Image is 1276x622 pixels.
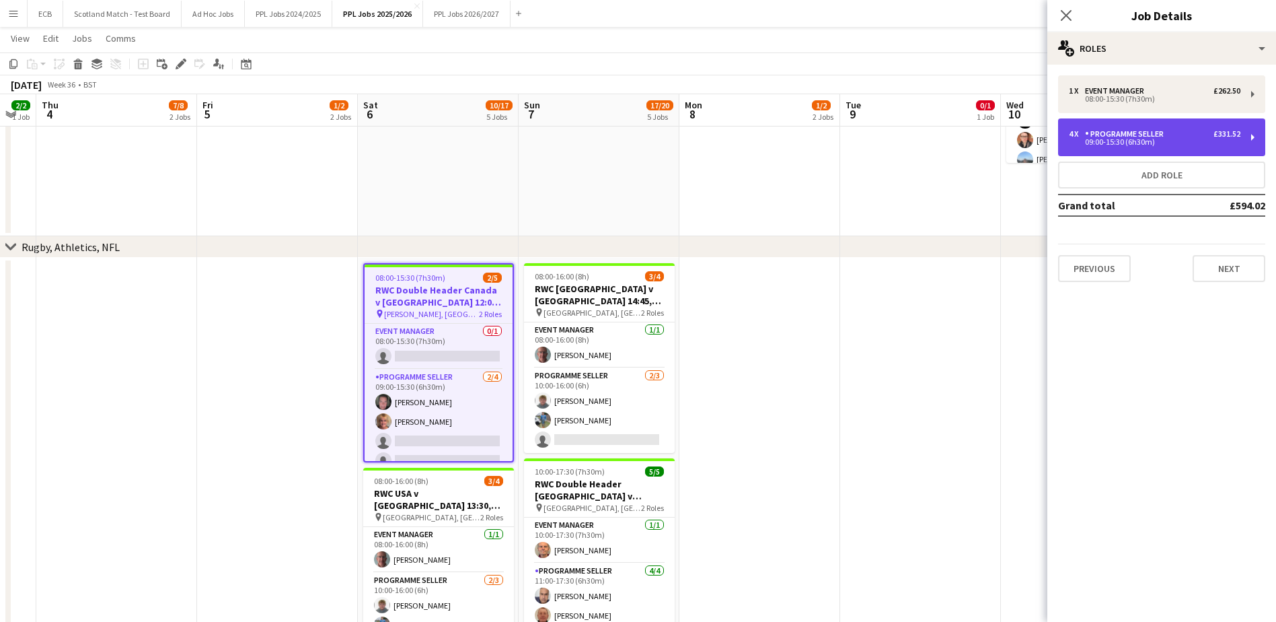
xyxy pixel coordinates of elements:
a: Edit [38,30,64,47]
app-job-card: 08:00-16:00 (8h)3/4RWC [GEOGRAPHIC_DATA] v [GEOGRAPHIC_DATA] 14:45, [GEOGRAPHIC_DATA] [GEOGRAPHIC... [524,263,675,453]
td: £594.02 [1185,195,1265,216]
span: 2 Roles [480,512,503,522]
span: 08:00-16:00 (8h) [535,271,589,281]
h3: RWC Double Header [GEOGRAPHIC_DATA] v [GEOGRAPHIC_DATA] 14:00 & France v [GEOGRAPHIC_DATA] 16:45,... [524,478,675,502]
div: 09:00-15:30 (6h30m) [1069,139,1240,145]
span: Week 36 [44,79,78,90]
span: 3/4 [645,271,664,281]
span: 5/5 [645,466,664,477]
div: 4 x [1069,129,1085,139]
span: 1/2 [812,100,831,110]
span: 10/17 [486,100,513,110]
span: 2 Roles [479,309,502,319]
app-card-role: Event Manager1/108:00-16:00 (8h)[PERSON_NAME] [363,527,514,573]
span: Wed [1006,99,1024,111]
app-card-role: Programme Seller2/310:00-16:00 (6h)[PERSON_NAME][PERSON_NAME] [524,368,675,453]
span: 1/2 [330,100,348,110]
button: Next [1193,255,1265,282]
span: Jobs [72,32,92,44]
div: 5 Jobs [486,112,512,122]
span: 8 [683,106,702,122]
span: Thu [42,99,59,111]
span: 2 Roles [641,308,664,318]
app-card-role: Programme Seller4/416:00-22:00 (6h)[PERSON_NAME][PERSON_NAME][PERSON_NAME] [1006,88,1157,193]
span: [GEOGRAPHIC_DATA], [GEOGRAPHIC_DATA] [543,503,641,513]
a: View [5,30,35,47]
button: Ad Hoc Jobs [182,1,245,27]
span: 5 [200,106,213,122]
div: Roles [1047,32,1276,65]
button: PPL Jobs 2025/2026 [332,1,423,27]
app-card-role: Event Manager0/108:00-15:30 (7h30m) [365,324,513,370]
span: 10:00-17:30 (7h30m) [535,466,605,477]
button: Previous [1058,255,1131,282]
div: 2 Jobs [813,112,833,122]
span: [GEOGRAPHIC_DATA], [GEOGRAPHIC_DATA] [543,308,641,318]
h3: Job Details [1047,7,1276,24]
span: 08:00-16:00 (8h) [374,476,428,486]
span: Edit [43,32,59,44]
a: Jobs [67,30,98,47]
h3: RWC [GEOGRAPHIC_DATA] v [GEOGRAPHIC_DATA] 14:45, [GEOGRAPHIC_DATA] [524,283,675,307]
span: 7/8 [169,100,188,110]
span: 0/1 [976,100,995,110]
span: 2/5 [483,273,502,283]
span: [PERSON_NAME], [GEOGRAPHIC_DATA] [384,309,479,319]
div: Event Manager [1085,86,1150,96]
span: 17/20 [646,100,673,110]
div: 5 Jobs [647,112,673,122]
span: Sun [524,99,540,111]
div: [DATE] [11,78,42,92]
span: View [11,32,30,44]
div: Rugby, Athletics, NFL [22,240,120,254]
div: 2 Jobs [170,112,190,122]
div: Programme Seller [1085,129,1169,139]
span: 2 Roles [641,503,664,513]
td: Grand total [1058,195,1185,216]
div: 2 Jobs [330,112,351,122]
span: [GEOGRAPHIC_DATA], [GEOGRAPHIC_DATA] [383,512,480,522]
app-card-role: Event Manager1/110:00-17:30 (7h30m)[PERSON_NAME] [524,518,675,563]
div: BST [83,79,97,90]
span: Comms [106,32,136,44]
span: 7 [522,106,540,122]
span: Tue [846,99,861,111]
span: 6 [361,106,378,122]
h3: RWC Double Header Canada v [GEOGRAPHIC_DATA] 12:00 & Wales v [GEOGRAPHIC_DATA] 14:45, [GEOGRAPHIC... [365,284,513,308]
div: 1 Job [12,112,30,122]
app-card-role: Event Manager1/108:00-16:00 (8h)[PERSON_NAME] [524,322,675,368]
span: 4 [40,106,59,122]
h3: RWC USA v [GEOGRAPHIC_DATA] 13:30, [GEOGRAPHIC_DATA] [363,487,514,512]
button: ECB [28,1,63,27]
span: Mon [685,99,702,111]
div: 1 x [1069,86,1085,96]
span: 9 [843,106,861,122]
button: Add role [1058,162,1265,188]
div: 08:00-15:30 (7h30m) [1069,96,1240,102]
app-card-role: Programme Seller2/409:00-15:30 (6h30m)[PERSON_NAME][PERSON_NAME] [365,370,513,474]
button: PPL Jobs 2024/2025 [245,1,332,27]
a: Comms [100,30,141,47]
span: 3/4 [484,476,503,486]
span: Fri [202,99,213,111]
app-job-card: 08:00-15:30 (7h30m)2/5RWC Double Header Canada v [GEOGRAPHIC_DATA] 12:00 & Wales v [GEOGRAPHIC_DA... [363,263,514,462]
span: Sat [363,99,378,111]
div: £331.52 [1213,129,1240,139]
span: 10 [1004,106,1024,122]
span: 08:00-15:30 (7h30m) [375,273,445,283]
div: 1 Job [977,112,994,122]
div: £262.50 [1213,86,1240,96]
span: 2/2 [11,100,30,110]
button: PPL Jobs 2026/2027 [423,1,511,27]
button: Scotland Match - Test Board [63,1,182,27]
